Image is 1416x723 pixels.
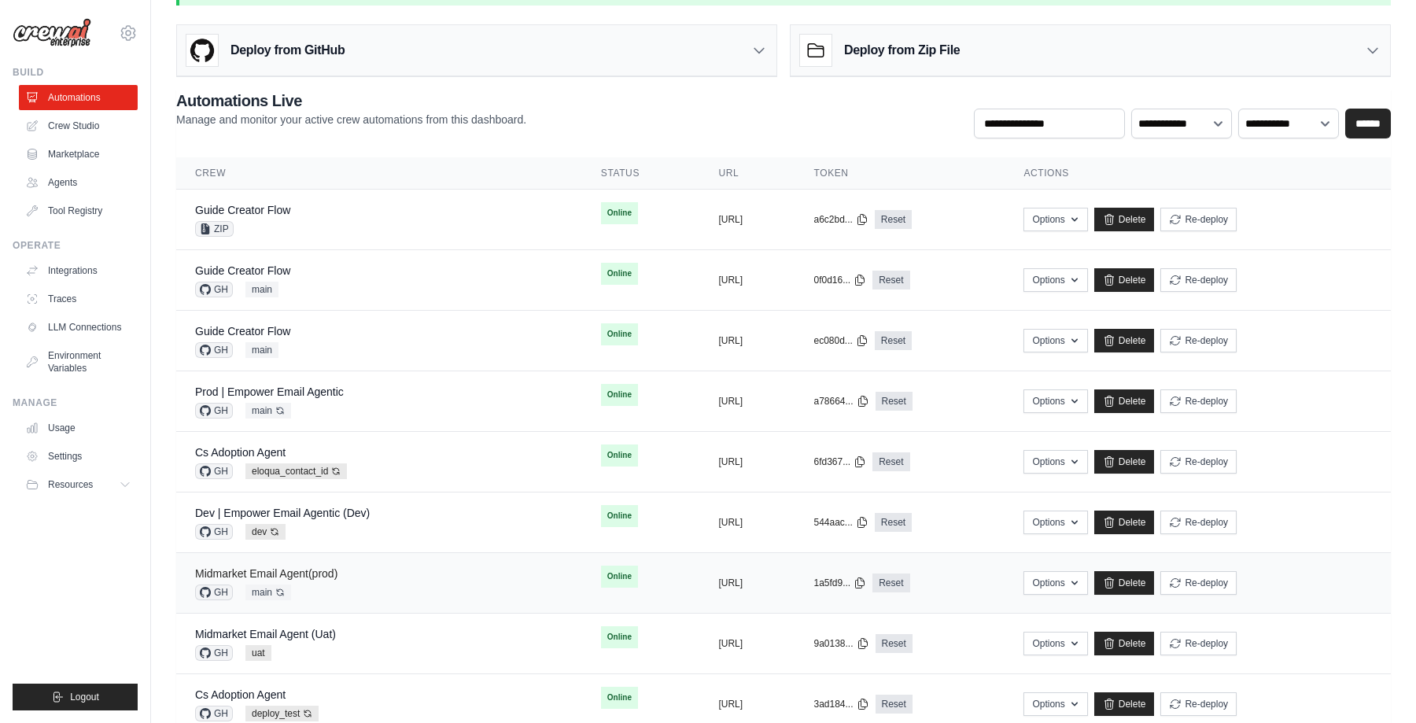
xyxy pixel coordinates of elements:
[245,282,278,297] span: main
[1023,208,1087,231] button: Options
[1094,329,1155,352] a: Delete
[1160,329,1237,352] button: Re-deploy
[1094,511,1155,534] a: Delete
[1160,692,1237,716] button: Re-deploy
[186,35,218,66] img: GitHub Logo
[1023,329,1087,352] button: Options
[1160,571,1237,595] button: Re-deploy
[1094,571,1155,595] a: Delete
[876,634,913,653] a: Reset
[13,18,91,48] img: Logo
[195,264,290,277] a: Guide Creator Flow
[195,325,290,338] a: Guide Creator Flow
[872,574,909,592] a: Reset
[813,516,868,529] button: 544aac...
[1160,268,1237,292] button: Re-deploy
[876,695,913,714] a: Reset
[19,343,138,381] a: Environment Variables
[1023,511,1087,534] button: Options
[601,626,638,648] span: Online
[176,112,526,127] p: Manage and monitor your active crew automations from this dashboard.
[582,157,700,190] th: Status
[245,645,271,661] span: uat
[195,688,286,701] a: Cs Adoption Agent
[19,85,138,110] a: Automations
[1023,692,1087,716] button: Options
[19,444,138,469] a: Settings
[876,392,913,411] a: Reset
[1023,571,1087,595] button: Options
[813,637,868,650] button: 9a0138...
[813,395,868,408] button: a78664...
[13,684,138,710] button: Logout
[1094,450,1155,474] a: Delete
[872,271,909,290] a: Reset
[245,463,347,479] span: eloqua_contact_id
[195,463,233,479] span: GH
[19,113,138,138] a: Crew Studio
[813,213,868,226] button: a6c2bd...
[872,452,909,471] a: Reset
[601,687,638,709] span: Online
[70,691,99,703] span: Logout
[1160,389,1237,413] button: Re-deploy
[1023,450,1087,474] button: Options
[1094,692,1155,716] a: Delete
[195,645,233,661] span: GH
[601,202,638,224] span: Online
[601,505,638,527] span: Online
[875,331,912,350] a: Reset
[19,415,138,441] a: Usage
[195,567,337,580] a: Midmarket Email Agent(prod)
[195,282,233,297] span: GH
[195,706,233,721] span: GH
[875,513,912,532] a: Reset
[245,342,278,358] span: main
[1094,268,1155,292] a: Delete
[195,403,233,419] span: GH
[699,157,795,190] th: URL
[195,342,233,358] span: GH
[19,258,138,283] a: Integrations
[195,585,233,600] span: GH
[13,239,138,252] div: Operate
[1160,632,1237,655] button: Re-deploy
[195,628,336,640] a: Midmarket Email Agent (Uat)
[844,41,960,60] h3: Deploy from Zip File
[19,472,138,497] button: Resources
[230,41,345,60] h3: Deploy from GitHub
[813,577,866,589] button: 1a5fd9...
[1094,389,1155,413] a: Delete
[245,706,319,721] span: deploy_test
[195,524,233,540] span: GH
[601,566,638,588] span: Online
[875,210,912,229] a: Reset
[1023,632,1087,655] button: Options
[13,397,138,409] div: Manage
[1005,157,1391,190] th: Actions
[813,334,868,347] button: ec080d...
[195,446,286,459] a: Cs Adoption Agent
[813,698,868,710] button: 3ad184...
[1094,632,1155,655] a: Delete
[245,585,291,600] span: main
[795,157,1005,190] th: Token
[245,524,286,540] span: dev
[601,444,638,467] span: Online
[245,403,291,419] span: main
[1023,389,1087,413] button: Options
[48,478,93,491] span: Resources
[813,274,866,286] button: 0f0d16...
[176,90,526,112] h2: Automations Live
[195,204,290,216] a: Guide Creator Flow
[19,286,138,312] a: Traces
[1337,647,1416,723] iframe: Chat Widget
[195,507,370,519] a: Dev | Empower Email Agentic (Dev)
[19,142,138,167] a: Marketplace
[19,198,138,223] a: Tool Registry
[1160,511,1237,534] button: Re-deploy
[813,456,866,468] button: 6fd367...
[601,384,638,406] span: Online
[195,221,234,237] span: ZIP
[601,323,638,345] span: Online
